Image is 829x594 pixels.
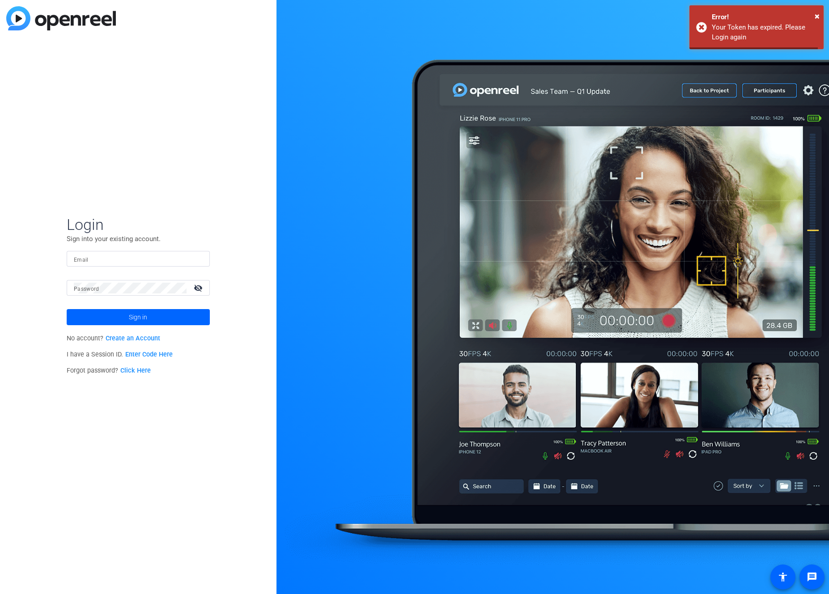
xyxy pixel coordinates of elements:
mat-icon: visibility_off [188,281,210,294]
a: Create an Account [106,335,160,342]
span: No account? [67,335,160,342]
img: blue-gradient.svg [6,6,116,30]
a: Click Here [120,367,151,374]
span: I have a Session ID. [67,351,173,358]
button: Close [815,9,820,23]
div: Your Token has expired. Please Login again [712,22,817,42]
mat-label: Password [74,286,99,292]
input: Enter Email Address [74,254,203,264]
mat-icon: message [807,572,817,582]
p: Sign into your existing account. [67,234,210,244]
mat-label: Email [74,257,89,263]
a: Enter Code Here [125,351,173,358]
span: Login [67,215,210,234]
span: Forgot password? [67,367,151,374]
button: Sign in [67,309,210,325]
div: Error! [712,12,817,22]
mat-icon: accessibility [778,572,788,582]
span: Sign in [129,306,147,328]
span: × [815,11,820,21]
